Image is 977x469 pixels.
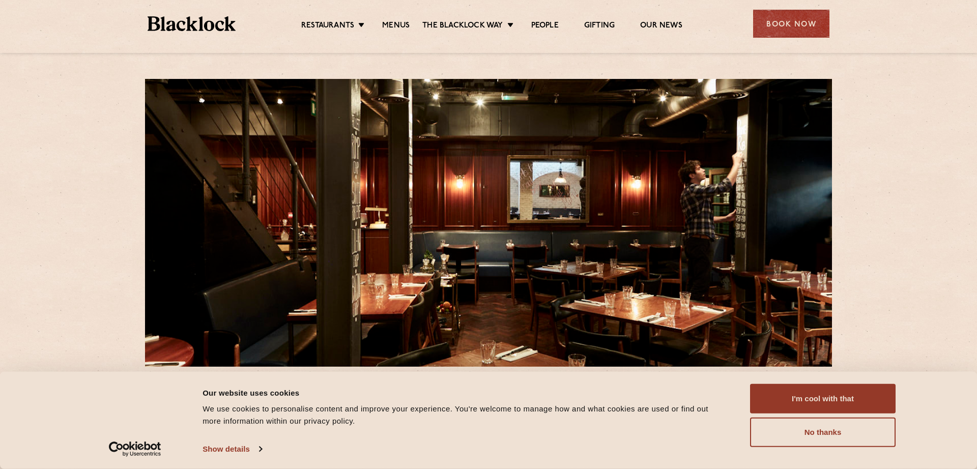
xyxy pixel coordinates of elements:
a: People [531,21,559,32]
a: Show details [203,442,262,457]
button: I'm cool with that [750,384,896,413]
a: Usercentrics Cookiebot - opens in a new window [91,442,180,457]
a: Menus [382,21,410,32]
img: BL_Textured_Logo-footer-cropped.svg [148,16,236,31]
div: Book Now [753,10,829,38]
a: The Blacklock Way [422,21,503,32]
div: We use cookies to personalise content and improve your experience. You're welcome to manage how a... [203,403,727,427]
a: Restaurants [301,21,354,32]
a: Gifting [584,21,615,32]
a: Our News [640,21,682,32]
button: No thanks [750,418,896,447]
div: Our website uses cookies [203,387,727,399]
